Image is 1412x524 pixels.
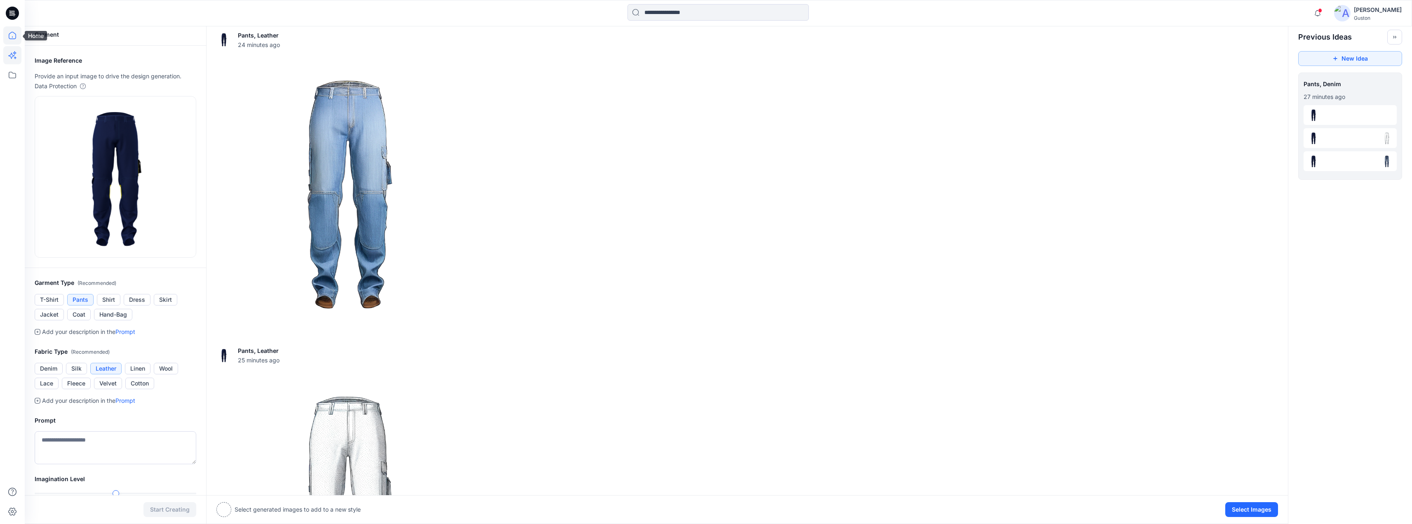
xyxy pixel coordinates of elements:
h2: Imagination Level [35,474,196,484]
img: eyJhbGciOiJIUzI1NiIsImtpZCI6IjAiLCJ0eXAiOiJKV1QifQ.eyJkYXRhIjp7InR5cGUiOiJzdG9yYWdlIiwicGF0aCI6Im... [216,32,231,47]
h2: Fabric Type [35,347,196,357]
span: 25 minutes ago [238,356,280,364]
button: Cotton [125,378,154,389]
button: Shirt [97,294,120,305]
img: eyJhbGciOiJIUzI1NiIsImtpZCI6IjAiLCJ0eXAiOiJKV1QifQ.eyJkYXRhIjp7InR5cGUiOiJzdG9yYWdlIiwicGF0aCI6Im... [38,100,193,254]
p: Pants, Leather [238,31,280,40]
p: Add your description in the [42,327,135,337]
h2: Garment Type [35,278,196,288]
p: Pants, Leather [238,346,280,356]
p: Data Protection [35,81,77,91]
h2: Prompt [35,416,196,425]
button: Linen [125,363,150,374]
img: eyJhbGciOiJIUzI1NiIsImtpZCI6IjAiLCJ0eXAiOiJKV1QifQ.eyJkYXRhIjp7InR5cGUiOiJzdG9yYWdlIiwicGF0aCI6Im... [1307,155,1320,168]
img: eyJhbGciOiJIUzI1NiIsImtpZCI6IjAiLCJ0eXAiOiJKV1QifQ.eyJkYXRhIjp7InR5cGUiOiJzdG9yYWdlIiwicGF0aCI6Im... [1307,132,1320,145]
span: ( Recommended ) [71,349,110,355]
img: 0.png [1380,132,1393,145]
button: Dress [124,294,150,305]
img: eyJhbGciOiJIUzI1NiIsImtpZCI6IjAiLCJ0eXAiOiJKV1QifQ.eyJkYXRhIjp7InR5cGUiOiJzdG9yYWdlIiwicGF0aCI6Im... [1307,108,1320,122]
button: Select Images [1225,502,1278,517]
button: Pants [67,294,94,305]
p: August 20, 2025 [1304,92,1397,102]
p: Select generated images to add to a new style [235,505,361,515]
p: Add your description in the [42,396,135,406]
span: Pants, Denim [1304,78,1397,90]
div: [PERSON_NAME] [1354,5,1402,15]
h2: Image Reference [35,56,196,66]
button: T-Shirt [35,294,64,305]
img: avatar [1334,5,1351,21]
img: 0.png [1380,155,1393,168]
div: Guston [1354,15,1402,21]
button: Wool [154,363,178,374]
h2: Previous Ideas [1298,32,1352,42]
button: Toggle idea bar [1387,30,1402,45]
button: Coat [67,309,91,320]
img: eyJhbGciOiJIUzI1NiIsImtpZCI6IjAiLCJ0eXAiOiJKV1QifQ.eyJkYXRhIjp7InR5cGUiOiJzdG9yYWdlIiwicGF0aCI6Im... [216,348,231,363]
p: Provide an input image to drive the design generation. [35,71,196,81]
button: Denim [35,363,63,374]
a: Prompt [115,328,135,335]
button: Lace [35,378,59,389]
button: Fleece [62,378,91,389]
button: Leather [90,363,122,374]
span: ( Recommended ) [78,280,116,286]
span: 24 minutes ago [238,40,280,49]
button: Hand-Bag [94,309,132,320]
button: New Idea [1298,51,1402,66]
button: Silk [66,363,87,374]
button: Jacket [35,309,64,320]
button: Velvet [94,378,122,389]
img: 0.png [217,60,479,322]
button: Skirt [154,294,177,305]
a: Prompt [115,397,135,404]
